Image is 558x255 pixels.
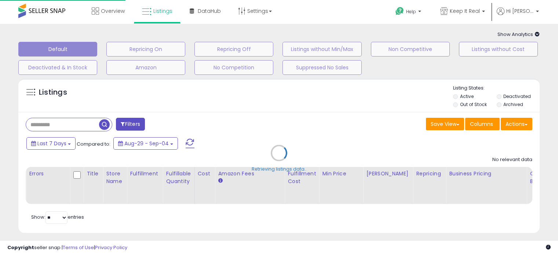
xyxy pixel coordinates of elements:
[497,7,539,24] a: Hi [PERSON_NAME]
[282,60,361,75] button: Suppressed No Sales
[252,166,307,172] div: Retrieving listings data..
[406,8,416,15] span: Help
[194,42,273,57] button: Repricing Off
[153,7,172,15] span: Listings
[194,60,273,75] button: No Competition
[106,42,185,57] button: Repricing On
[390,1,428,24] a: Help
[395,7,404,16] i: Get Help
[7,244,34,251] strong: Copyright
[198,7,221,15] span: DataHub
[450,7,480,15] span: Keep It Real
[506,7,534,15] span: Hi [PERSON_NAME]
[106,60,185,75] button: Amazon
[95,244,127,251] a: Privacy Policy
[371,42,450,57] button: Non Competitive
[18,60,97,75] button: Deactivated & In Stock
[497,31,540,38] span: Show Analytics
[18,42,97,57] button: Default
[7,244,127,251] div: seller snap | |
[101,7,125,15] span: Overview
[282,42,361,57] button: Listings without Min/Max
[63,244,94,251] a: Terms of Use
[459,42,538,57] button: Listings without Cost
